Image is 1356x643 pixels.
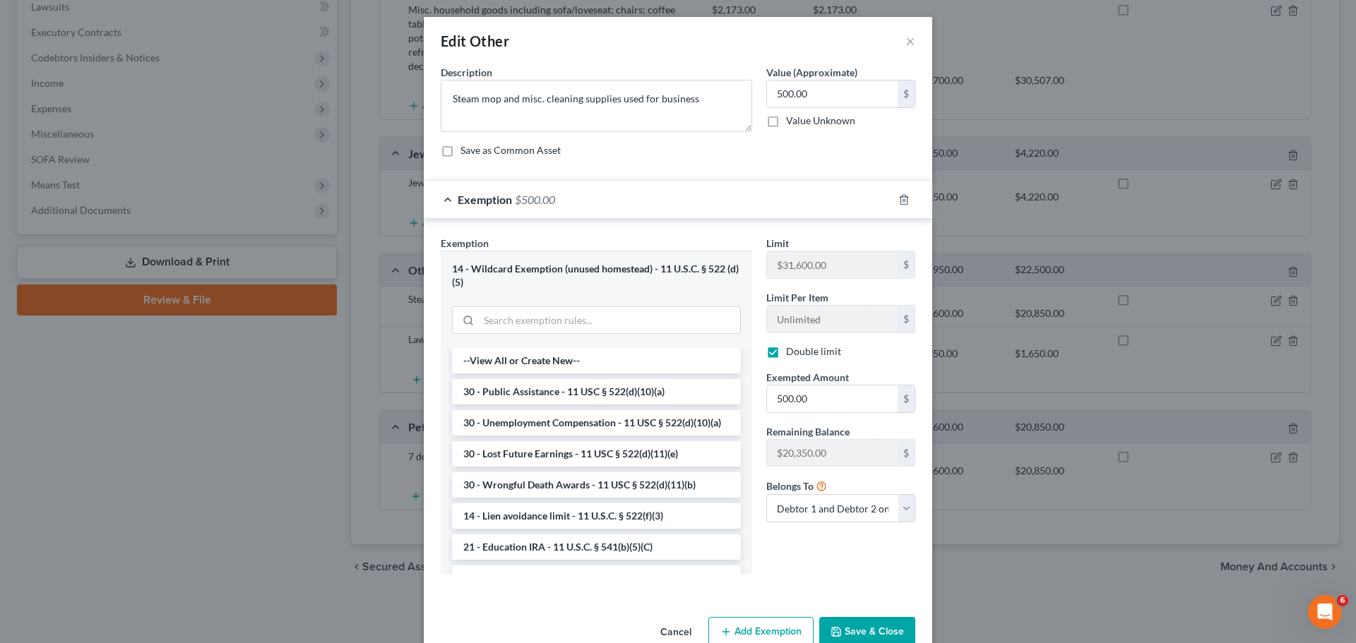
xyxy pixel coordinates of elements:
[766,65,857,80] label: Value (Approximate)
[452,410,741,435] li: 30 - Unemployment Compensation - 11 USC § 522(d)(10)(a)
[767,80,898,107] input: 0.00
[898,251,915,278] div: $
[441,31,509,51] div: Edit Other
[767,251,898,278] input: --
[767,440,898,467] input: --
[766,371,849,383] span: Exempted Amount
[515,193,555,206] span: $500.00
[766,237,789,249] span: Limit
[441,237,489,249] span: Exemption
[905,32,915,49] button: ×
[898,385,915,412] div: $
[1308,595,1342,629] iframe: Intercom live chat
[452,503,741,529] li: 14 - Lien avoidance limit - 11 U.S.C. § 522(f)(3)
[767,385,898,412] input: 0.00
[460,143,561,157] label: Save as Common Asset
[786,344,841,359] label: Double limit
[767,306,898,332] input: --
[786,114,855,128] label: Value Unknown
[479,307,740,334] input: Search exemption rules...
[452,441,741,467] li: 30 - Lost Future Earnings - 11 USC § 522(d)(11)(e)
[452,565,741,591] li: 21 - Qualified ABLE program funds - 11 U.S.C. § 541(b)(10)(C)
[452,379,741,404] li: 30 - Public Assistance - 11 USC § 522(d)(10)(a)
[766,424,850,439] label: Remaining Balance
[452,472,741,498] li: 30 - Wrongful Death Awards - 11 USC § 522(d)(11)(b)
[441,66,492,78] span: Description
[766,290,828,305] label: Limit Per Item
[766,480,814,492] span: Belongs To
[452,348,741,373] li: --View All or Create New--
[898,306,915,332] div: $
[452,263,741,289] div: 14 - Wildcard Exemption (unused homestead) - 11 U.S.C. § 522 (d)(5)
[898,440,915,467] div: $
[452,534,741,560] li: 21 - Education IRA - 11 U.S.C. § 541(b)(5)(C)
[458,193,512,206] span: Exemption
[1337,595,1348,606] span: 6
[898,80,915,107] div: $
